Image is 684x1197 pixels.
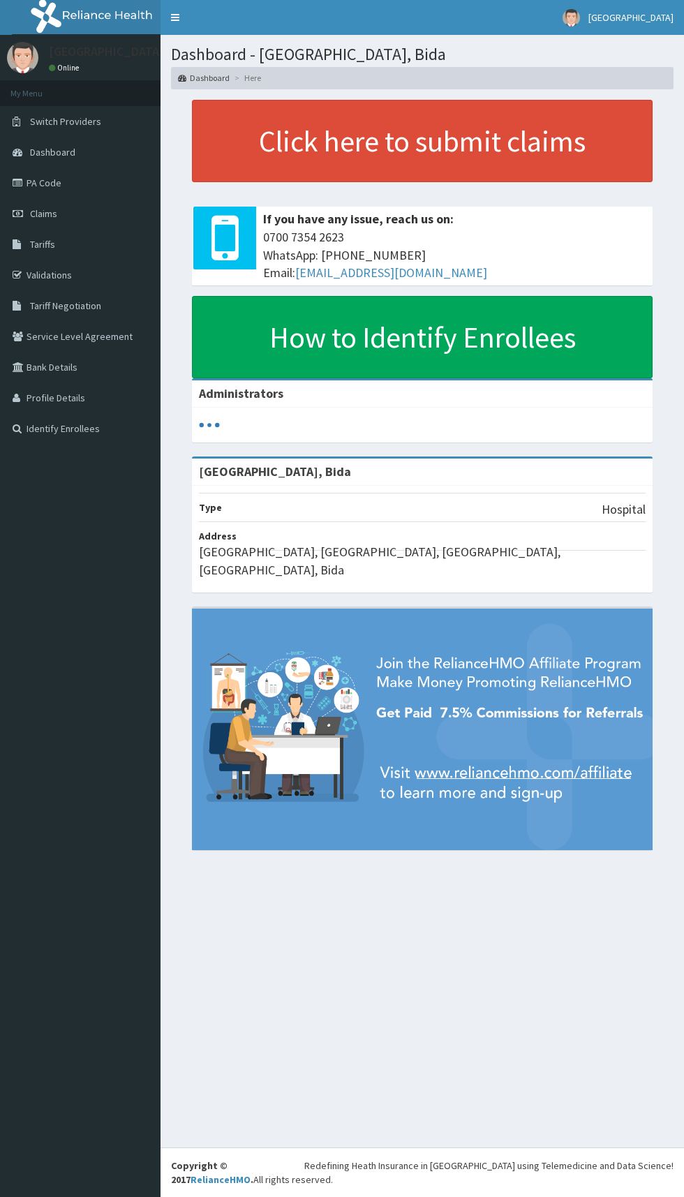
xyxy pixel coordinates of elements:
[588,11,674,24] span: [GEOGRAPHIC_DATA]
[49,45,164,58] p: [GEOGRAPHIC_DATA]
[178,72,230,84] a: Dashboard
[199,463,351,479] strong: [GEOGRAPHIC_DATA], Bida
[231,72,261,84] li: Here
[304,1159,674,1173] div: Redefining Heath Insurance in [GEOGRAPHIC_DATA] using Telemedicine and Data Science!
[49,63,82,73] a: Online
[192,100,653,182] a: Click here to submit claims
[199,530,237,542] b: Address
[199,385,283,401] b: Administrators
[602,500,646,519] p: Hospital
[30,207,57,220] span: Claims
[295,265,487,281] a: [EMAIL_ADDRESS][DOMAIN_NAME]
[263,211,454,227] b: If you have any issue, reach us on:
[30,238,55,251] span: Tariffs
[263,228,646,282] span: 0700 7354 2623 WhatsApp: [PHONE_NUMBER] Email:
[30,146,75,158] span: Dashboard
[171,1159,253,1186] strong: Copyright © 2017 .
[7,42,38,73] img: User Image
[199,415,220,436] svg: audio-loading
[192,296,653,378] a: How to Identify Enrollees
[30,115,101,128] span: Switch Providers
[191,1173,251,1186] a: RelianceHMO
[171,45,674,64] h1: Dashboard - [GEOGRAPHIC_DATA], Bida
[199,543,646,579] p: [GEOGRAPHIC_DATA], [GEOGRAPHIC_DATA], [GEOGRAPHIC_DATA], [GEOGRAPHIC_DATA], Bida
[30,299,101,312] span: Tariff Negotiation
[199,501,222,514] b: Type
[192,609,653,849] img: provider-team-banner.png
[563,9,580,27] img: User Image
[161,1147,684,1197] footer: All rights reserved.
